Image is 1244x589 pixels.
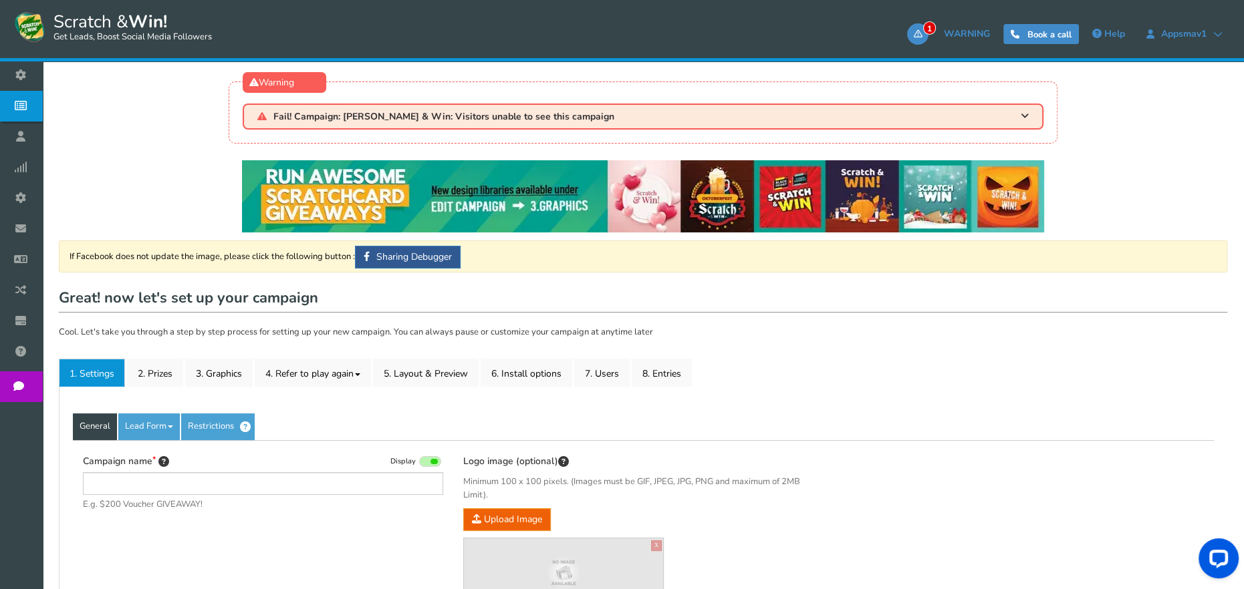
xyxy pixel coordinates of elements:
span: 1 [923,21,936,35]
span: Fail! Campaign: [PERSON_NAME] & Win: Visitors unable to see this campaign [273,112,614,122]
span: Scratch & [47,10,212,43]
a: 5. Layout & Preview [373,359,479,387]
iframe: LiveChat chat widget [1188,533,1244,589]
span: Book a call [1027,29,1072,41]
a: 7. Users [574,359,630,387]
span: E.g. $200 Voucher GIVEAWAY! [83,498,443,512]
span: Minimum 100 x 100 pixels. (Images must be GIF, JPEG, JPG, PNG and maximum of 2MB Limit). [463,475,824,502]
span: This image will be displayed on top of your contest screen. You can upload & preview different im... [558,455,569,469]
a: 8. Entries [632,359,692,387]
a: Restrictions [181,413,255,440]
a: Scratch &Win! Get Leads, Boost Social Media Followers [13,10,212,43]
a: Sharing Debugger [355,246,461,268]
label: Campaign name [83,454,169,469]
a: 1. Settings [59,359,125,387]
h1: Great! now let's set up your campaign [59,286,1227,313]
a: 2. Prizes [127,359,183,387]
a: Book a call [1003,24,1079,44]
span: WARNING [944,27,990,40]
span: Tip: Choose a title that will attract more entries. For example: “Scratch & win a bracelet” will ... [158,455,169,469]
a: 6. Install options [481,359,572,387]
a: Lead Form [118,413,180,440]
a: Help [1086,23,1132,45]
img: festival-poster-2020.webp [242,160,1044,232]
a: 4. Refer to play again [255,359,371,387]
div: If Facebook does not update the image, please click the following button : [59,240,1227,272]
span: Appsmav1 [1154,29,1213,39]
a: X [651,540,662,551]
div: Warning [243,72,326,93]
a: 3. Graphics [185,359,253,387]
label: Logo image (optional) [463,454,569,469]
img: Scratch and Win [13,10,47,43]
small: Get Leads, Boost Social Media Followers [53,32,212,43]
strong: Win! [128,10,167,33]
p: Cool. Let's take you through a step by step process for setting up your new campaign. You can alw... [59,326,1227,339]
a: 1WARNING [907,23,997,45]
span: Display [390,457,416,467]
a: General [73,413,117,440]
span: Help [1104,27,1125,40]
